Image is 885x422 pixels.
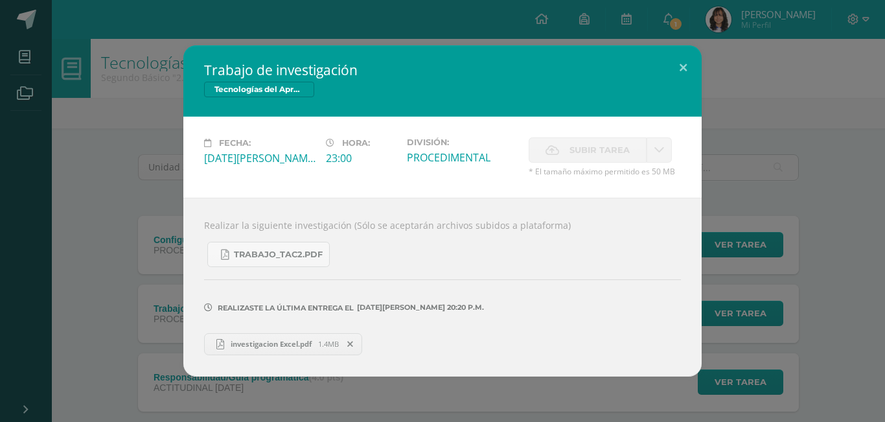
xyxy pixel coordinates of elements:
a: TRABAJO_TAC2.pdf [207,242,330,267]
div: Realizar la siguiente investigación (Sólo se aceptarán archivos subidos a plataforma) [183,198,702,376]
span: investigacion Excel.pdf [224,339,318,349]
span: Fecha: [219,138,251,148]
label: División: [407,137,518,147]
span: Subir tarea [569,138,630,162]
div: 23:00 [326,151,397,165]
label: La fecha de entrega ha expirado [529,137,647,163]
a: investigacion Excel.pdf 1.4MB [204,333,362,355]
div: [DATE][PERSON_NAME] [204,151,316,165]
button: Close (Esc) [665,45,702,89]
a: La fecha de entrega ha expirado [647,137,672,163]
span: TRABAJO_TAC2.pdf [234,250,323,260]
span: 1.4MB [318,339,339,349]
span: Tecnologías del Aprendizaje y la Comunicación [204,82,314,97]
span: * El tamaño máximo permitido es 50 MB [529,166,681,177]
h2: Trabajo de investigación [204,61,681,79]
span: Remover entrega [339,337,362,351]
span: Hora: [342,138,370,148]
div: PROCEDIMENTAL [407,150,518,165]
span: Realizaste la última entrega el [218,303,354,312]
span: [DATE][PERSON_NAME] 20:20 p.m. [354,307,484,308]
